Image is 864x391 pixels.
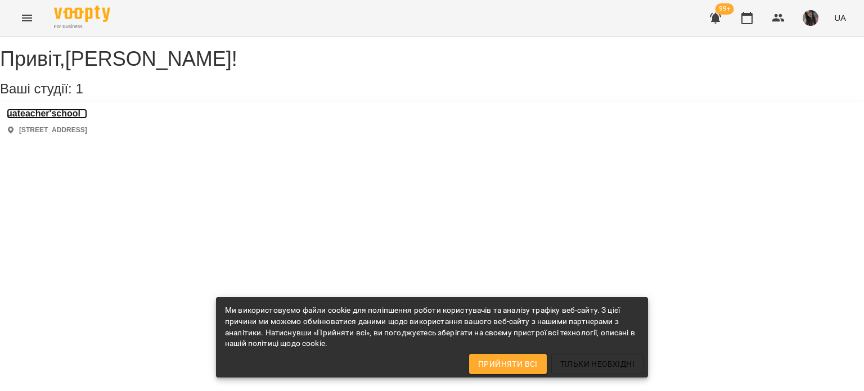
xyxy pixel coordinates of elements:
[830,7,850,28] button: UA
[75,81,83,96] span: 1
[834,12,846,24] span: UA
[7,109,87,119] a: uateacher'school
[13,5,40,32] button: Menu
[19,125,87,135] p: [STREET_ADDRESS]
[715,3,734,15] span: 99+
[803,10,818,26] img: 56914cf74e87d0f48a8d1ea6ffe70007.jpg
[54,6,110,22] img: Voopty Logo
[54,23,110,30] span: For Business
